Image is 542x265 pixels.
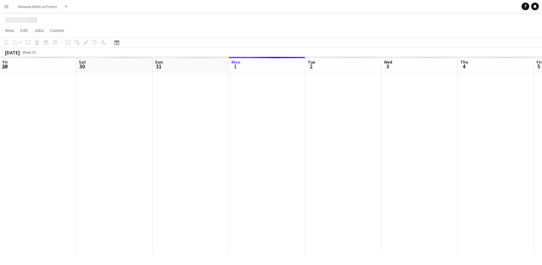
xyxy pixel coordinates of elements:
[3,26,17,35] a: View
[155,59,163,65] span: Sun
[21,50,37,55] span: Week 35
[32,26,46,35] a: Jobs
[2,63,8,70] span: 29
[537,59,542,65] span: Fri
[5,49,20,56] div: [DATE]
[154,63,163,70] span: 31
[79,59,86,65] span: Sat
[18,26,30,35] a: Edit
[307,63,315,70] span: 2
[308,59,315,65] span: Tue
[50,27,64,33] span: Comms
[459,63,468,70] span: 4
[3,59,8,65] span: Fri
[48,26,67,35] a: Comms
[20,27,28,33] span: Edit
[230,63,240,70] span: 1
[460,59,468,65] span: Thu
[383,63,392,70] span: 3
[13,0,62,13] button: Norwest Medical Events
[34,27,44,33] span: Jobs
[536,63,542,70] span: 5
[78,63,86,70] span: 30
[231,59,240,65] span: Mon
[5,27,14,33] span: View
[384,59,392,65] span: Wed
